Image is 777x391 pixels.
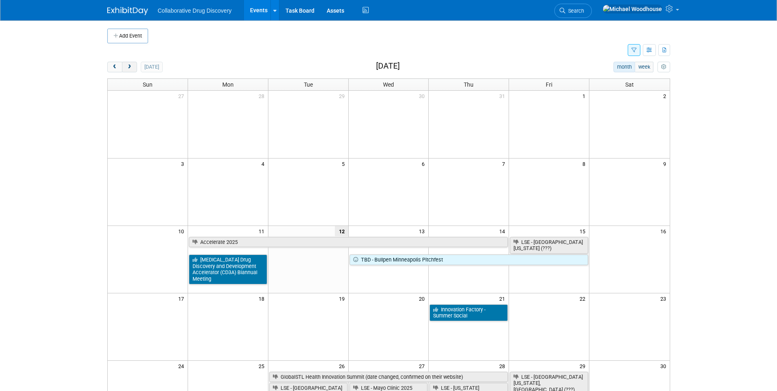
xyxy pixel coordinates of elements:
span: 5 [341,159,348,169]
button: week [635,62,653,72]
a: Search [554,4,592,18]
button: month [613,62,635,72]
span: 8 [582,159,589,169]
a: Innovation Factory - Summer Social [429,304,508,321]
span: 28 [258,91,268,101]
span: 6 [421,159,428,169]
button: next [122,62,137,72]
span: 11 [258,226,268,236]
a: Accelerate 2025 [189,237,508,248]
button: myCustomButton [657,62,670,72]
span: Sat [625,81,634,88]
span: 15 [579,226,589,236]
span: 17 [177,293,188,304]
span: 20 [418,293,428,304]
img: Michael Woodhouse [602,4,662,13]
span: 21 [498,293,509,304]
h2: [DATE] [376,62,400,71]
span: 30 [660,361,670,371]
span: Collaborative Drug Discovery [158,7,232,14]
span: 2 [662,91,670,101]
span: 4 [261,159,268,169]
span: 28 [498,361,509,371]
a: [MEDICAL_DATA] Drug Discovery and Development Accelerator (CD3A) Biannual Meeting [189,255,267,284]
span: 10 [177,226,188,236]
img: ExhibitDay [107,7,148,15]
span: Fri [546,81,552,88]
span: Tue [304,81,313,88]
span: 25 [258,361,268,371]
span: Mon [222,81,234,88]
button: [DATE] [141,62,162,72]
span: 31 [498,91,509,101]
span: 29 [338,91,348,101]
a: TBD - Bullpen Minneapolis Pitchfest [350,255,589,265]
button: prev [107,62,122,72]
span: Thu [464,81,474,88]
span: 18 [258,293,268,304]
span: Sun [143,81,153,88]
span: 19 [338,293,348,304]
span: 27 [177,91,188,101]
span: 13 [418,226,428,236]
span: 3 [180,159,188,169]
a: LSE - [GEOGRAPHIC_DATA][US_STATE] (???) [510,237,588,254]
span: 26 [338,361,348,371]
span: 1 [582,91,589,101]
span: 27 [418,361,428,371]
span: 14 [498,226,509,236]
span: 9 [662,159,670,169]
span: Search [565,8,584,14]
i: Personalize Calendar [661,65,666,70]
span: Wed [383,81,394,88]
span: 12 [335,226,348,236]
span: 30 [418,91,428,101]
button: Add Event [107,29,148,43]
span: 16 [660,226,670,236]
span: 23 [660,293,670,304]
span: 29 [579,361,589,371]
span: 7 [501,159,509,169]
a: GlobalSTL Health Innovation Summit (date changed, confirmed on their website) [269,372,508,382]
span: 24 [177,361,188,371]
span: 22 [579,293,589,304]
